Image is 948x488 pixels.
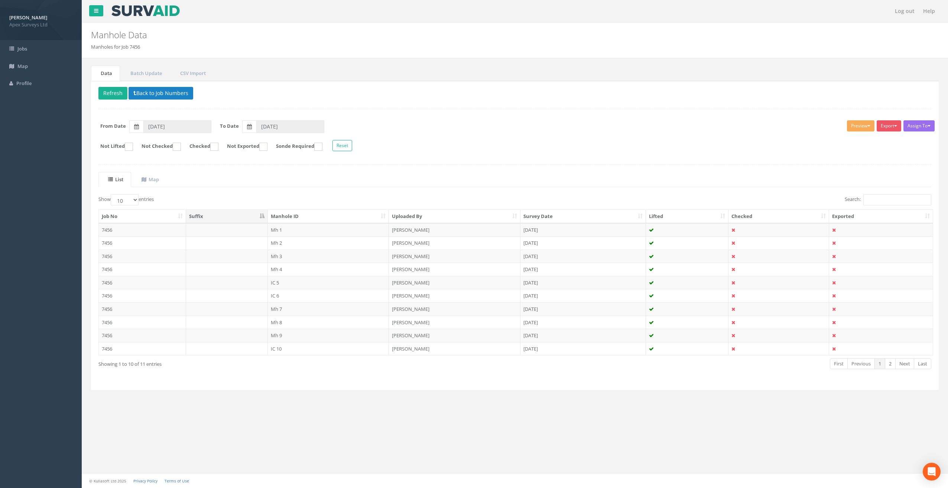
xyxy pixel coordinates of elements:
[268,289,389,302] td: IC 6
[91,30,796,40] h2: Manhole Data
[99,289,186,302] td: 7456
[332,140,352,151] button: Reset
[877,120,901,131] button: Export
[520,302,646,316] td: [DATE]
[99,316,186,329] td: 7456
[268,210,389,223] th: Manhole ID: activate to sort column ascending
[520,236,646,250] td: [DATE]
[520,276,646,289] td: [DATE]
[895,358,914,369] a: Next
[829,210,933,223] th: Exported: activate to sort column ascending
[99,276,186,289] td: 7456
[17,63,28,69] span: Map
[108,176,123,183] uib-tab-heading: List
[99,250,186,263] td: 7456
[923,463,941,481] div: Open Intercom Messenger
[182,143,218,151] label: Checked
[863,194,931,205] input: Search:
[830,358,848,369] a: First
[389,236,520,250] td: [PERSON_NAME]
[129,87,193,100] button: Back to Job Numbers
[165,478,189,484] a: Terms of Use
[99,210,186,223] th: Job No: activate to sort column ascending
[9,14,47,21] strong: [PERSON_NAME]
[268,236,389,250] td: Mh 2
[268,250,389,263] td: Mh 3
[91,66,120,81] a: Data
[520,342,646,355] td: [DATE]
[520,316,646,329] td: [DATE]
[874,358,885,369] a: 1
[100,123,126,130] label: From Date
[520,289,646,302] td: [DATE]
[99,263,186,276] td: 7456
[389,263,520,276] td: [PERSON_NAME]
[9,21,72,28] span: Apex Surveys Ltd
[847,120,874,131] button: Preview
[520,210,646,223] th: Survey Date: activate to sort column ascending
[220,123,239,130] label: To Date
[885,358,896,369] a: 2
[99,342,186,355] td: 7456
[98,172,131,187] a: List
[111,194,139,205] select: Showentries
[142,176,159,183] uib-tab-heading: Map
[186,210,268,223] th: Suffix: activate to sort column descending
[389,250,520,263] td: [PERSON_NAME]
[389,342,520,355] td: [PERSON_NAME]
[268,342,389,355] td: IC 10
[845,194,931,205] label: Search:
[520,329,646,342] td: [DATE]
[134,143,181,151] label: Not Checked
[133,478,158,484] a: Privacy Policy
[98,358,439,368] div: Showing 1 to 10 of 11 entries
[132,172,167,187] a: Map
[903,120,935,131] button: Assign To
[389,289,520,302] td: [PERSON_NAME]
[389,302,520,316] td: [PERSON_NAME]
[121,66,170,81] a: Batch Update
[520,223,646,237] td: [DATE]
[269,143,322,151] label: Sonde Required
[99,302,186,316] td: 7456
[268,316,389,329] td: Mh 8
[268,263,389,276] td: Mh 4
[520,263,646,276] td: [DATE]
[99,223,186,237] td: 7456
[143,120,211,133] input: From Date
[99,236,186,250] td: 7456
[268,276,389,289] td: IC 5
[268,329,389,342] td: Mh 9
[256,120,324,133] input: To Date
[220,143,267,151] label: Not Exported
[389,223,520,237] td: [PERSON_NAME]
[389,276,520,289] td: [PERSON_NAME]
[16,80,32,87] span: Profile
[389,316,520,329] td: [PERSON_NAME]
[98,87,127,100] button: Refresh
[171,66,214,81] a: CSV Import
[93,143,133,151] label: Not Lifted
[268,223,389,237] td: Mh 1
[520,250,646,263] td: [DATE]
[9,12,72,28] a: [PERSON_NAME] Apex Surveys Ltd
[17,45,27,52] span: Jobs
[389,210,520,223] th: Uploaded By: activate to sort column ascending
[914,358,931,369] a: Last
[728,210,829,223] th: Checked: activate to sort column ascending
[646,210,728,223] th: Lifted: activate to sort column ascending
[389,329,520,342] td: [PERSON_NAME]
[89,478,126,484] small: © Kullasoft Ltd 2025
[99,329,186,342] td: 7456
[847,358,875,369] a: Previous
[91,43,140,51] li: Manholes for Job 7456
[268,302,389,316] td: Mh 7
[98,194,154,205] label: Show entries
